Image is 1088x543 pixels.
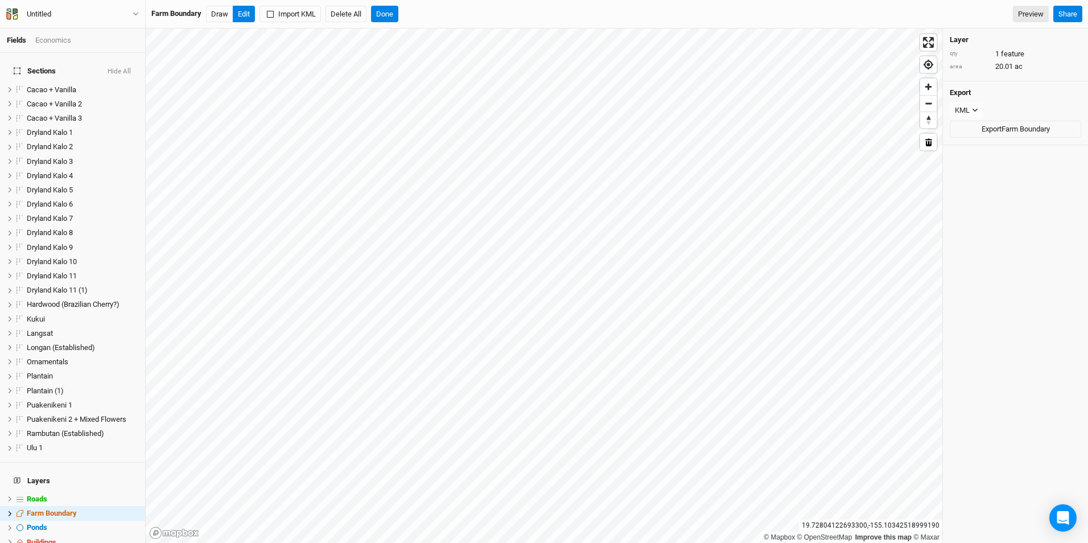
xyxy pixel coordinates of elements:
div: Dryland Kalo 11 [27,271,138,281]
div: Dryland Kalo 7 [27,214,138,223]
span: Zoom out [920,96,937,112]
div: Ulu 1 [27,443,138,452]
span: Dryland Kalo 6 [27,200,73,208]
span: Kukui [27,315,45,323]
span: Dryland Kalo 10 [27,257,77,266]
div: Dryland Kalo 8 [27,228,138,237]
div: area [950,63,990,71]
div: Dryland Kalo 1 [27,128,138,137]
span: Cacao + Vanilla 3 [27,114,82,122]
div: Farm Boundary [151,9,201,19]
span: Dryland Kalo 11 (1) [27,286,88,294]
div: Langsat [27,329,138,338]
span: Dryland Kalo 4 [27,171,73,180]
h4: Export [950,88,1081,97]
div: Dryland Kalo 3 [27,157,138,166]
span: Dryland Kalo 5 [27,186,73,194]
div: Cacao + Vanilla 2 [27,100,138,109]
a: Fields [7,36,26,44]
span: Dryland Kalo 2 [27,142,73,151]
div: 1 [950,49,1081,59]
a: OpenStreetMap [797,533,852,541]
button: Hide All [107,68,131,76]
div: KML [955,105,970,116]
span: Dryland Kalo 8 [27,228,73,237]
a: Improve this map [855,533,912,541]
span: feature [1001,49,1024,59]
button: Share [1053,6,1082,23]
span: Dryland Kalo 3 [27,157,73,166]
div: Economics [35,35,71,46]
div: 19.72804122693300 , -155.10342518999190 [799,520,942,532]
div: Open Intercom Messenger [1049,504,1077,532]
span: Longan (Established) [27,343,95,352]
div: Plantain [27,372,138,381]
button: Zoom out [920,95,937,112]
span: Dryland Kalo 1 [27,128,73,137]
span: Rambutan (Established) [27,429,104,438]
button: Find my location [920,56,937,73]
a: Mapbox [764,533,795,541]
div: Hardwood (Brazilian Cherry?) [27,300,138,309]
button: Delete [920,134,937,150]
button: Reset bearing to north [920,112,937,128]
button: Enter fullscreen [920,34,937,51]
button: Done [371,6,398,23]
div: Dryland Kalo 4 [27,171,138,180]
canvas: Map [146,28,942,543]
div: Ponds [27,523,138,532]
div: Farm Boundary [27,509,138,518]
span: Cacao + Vanilla 2 [27,100,82,108]
div: Rambutan (Established) [27,429,138,438]
a: Preview [1013,6,1049,23]
div: Dryland Kalo 6 [27,200,138,209]
div: Dryland Kalo 2 [27,142,138,151]
div: Dryland Kalo 9 [27,243,138,252]
div: Longan (Established) [27,343,138,352]
span: Ornamentals [27,357,68,366]
h4: Layers [7,470,138,492]
span: Sections [14,67,56,76]
div: Roads [27,495,138,504]
div: Untitled [27,9,51,20]
button: KML [950,102,983,119]
a: Maxar [913,533,939,541]
span: ac [1015,61,1023,72]
div: Puakenikeni 2 + Mixed Flowers [27,415,138,424]
div: qty [950,50,990,58]
span: Ponds [27,523,47,532]
span: Dryland Kalo 7 [27,214,73,223]
div: Kukui [27,315,138,324]
button: Import KML [259,6,321,23]
div: Cacao + Vanilla [27,85,138,94]
span: Plantain [27,372,53,380]
button: Untitled [6,8,139,20]
span: Puakenikeni 2 + Mixed Flowers [27,415,126,423]
div: Dryland Kalo 5 [27,186,138,195]
button: ExportFarm Boundary [950,121,1081,138]
a: Mapbox logo [149,526,199,540]
div: Cacao + Vanilla 3 [27,114,138,123]
span: Cacao + Vanilla [27,85,76,94]
div: Puakenikeni 1 [27,401,138,410]
div: 20.01 [950,61,1081,72]
div: Plantain (1) [27,386,138,396]
span: Puakenikeni 1 [27,401,72,409]
span: Ulu 1 [27,443,43,452]
div: Ornamentals [27,357,138,367]
div: Dryland Kalo 11 (1) [27,286,138,295]
span: Roads [27,495,47,503]
button: Draw [206,6,233,23]
button: Zoom in [920,79,937,95]
button: Edit [233,6,255,23]
span: Farm Boundary [27,509,77,517]
span: Dryland Kalo 9 [27,243,73,252]
span: Hardwood (Brazilian Cherry?) [27,300,119,308]
span: Plantain (1) [27,386,64,395]
div: Dryland Kalo 10 [27,257,138,266]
